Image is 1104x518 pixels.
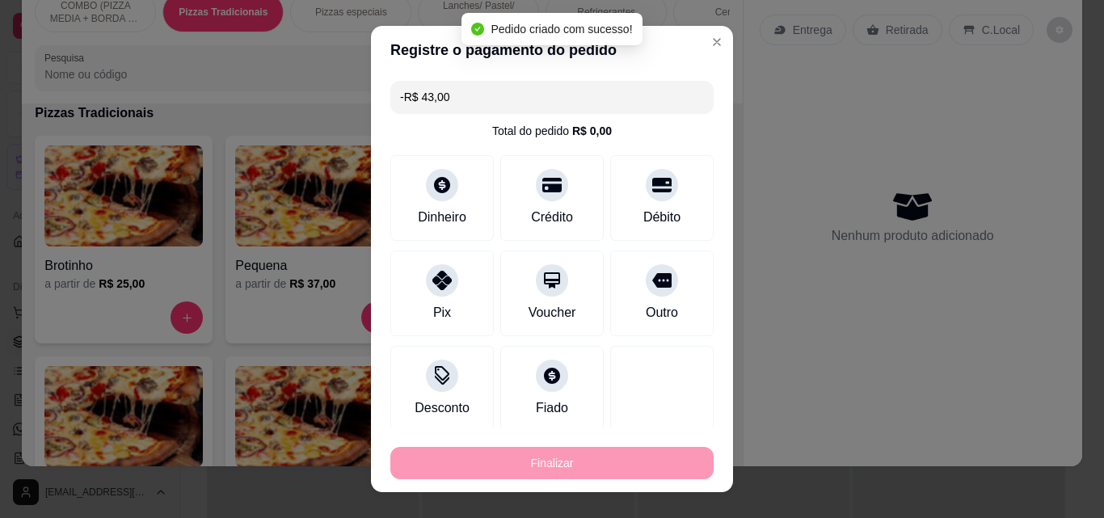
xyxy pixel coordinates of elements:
div: Crédito [531,208,573,227]
div: Débito [643,208,681,227]
header: Registre o pagamento do pedido [371,26,733,74]
div: Desconto [415,398,470,418]
div: Total do pedido [492,123,612,139]
span: Pedido criado com sucesso! [491,23,632,36]
span: check-circle [471,23,484,36]
div: Fiado [536,398,568,418]
div: Outro [646,303,678,322]
input: Ex.: hambúrguer de cordeiro [400,81,704,113]
div: R$ 0,00 [572,123,612,139]
div: Voucher [529,303,576,322]
div: Pix [433,303,451,322]
button: Close [704,29,730,55]
div: Dinheiro [418,208,466,227]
